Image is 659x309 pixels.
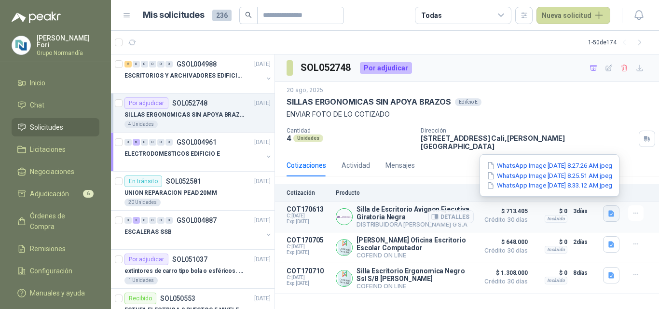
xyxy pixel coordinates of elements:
div: Incluido [545,277,567,284]
img: Company Logo [336,209,352,225]
p: [DATE] [254,177,271,186]
div: Por adjudicar [124,97,168,109]
button: WhatsApp Image [DATE] 8.25.51 AM.jpeg [486,171,613,181]
p: GSOL004988 [177,61,217,67]
div: Edifcio E [455,98,481,106]
p: [DATE] [254,294,271,303]
div: 1 - 50 de 174 [588,35,647,50]
a: Órdenes de Compra [12,207,99,236]
p: ESCALERAS SSB [124,228,171,237]
p: 20 ago, 2025 [287,86,323,95]
button: Detalles [428,210,474,223]
p: SOL052748 [172,100,207,107]
div: 0 [165,217,173,224]
p: $ 0 [534,205,567,217]
div: Incluido [545,215,567,223]
a: Solicitudes [12,118,99,136]
img: Company Logo [336,270,352,286]
h1: Mis solicitudes [143,8,205,22]
span: Exp: [DATE] [287,250,330,255]
p: SILLAS ERGONOMICAS SIN APOYA BRAZOS [287,97,451,107]
p: SOL052581 [166,178,201,185]
span: Manuales y ayuda [30,288,85,298]
h3: SOL052748 [301,60,352,75]
button: Nueva solicitud [536,7,610,24]
p: GSOL004961 [177,139,217,146]
div: Actividad [342,160,370,171]
span: Remisiones [30,243,66,254]
p: [DATE] [254,60,271,69]
div: 0 [133,61,140,67]
div: 0 [124,217,132,224]
div: Unidades [293,134,323,142]
p: $ 0 [534,267,567,279]
p: [DATE] [254,99,271,108]
span: $ 713.405 [480,205,528,217]
p: $ 0 [534,236,567,248]
div: 0 [165,139,173,146]
div: 0 [157,139,165,146]
div: 0 [141,139,148,146]
p: [STREET_ADDRESS] Cali , [PERSON_NAME][GEOGRAPHIC_DATA] [421,134,635,150]
p: Cotización [287,189,330,196]
p: DISTRIBUIDORA [PERSON_NAME] G S.A [357,221,474,228]
p: COFEIND ON LINE [357,282,474,290]
a: Adjudicación6 [12,185,99,203]
p: ELECTRODOMESTICOS EDIFICIO E [124,149,220,159]
span: Adjudicación [30,188,69,199]
div: 0 [124,139,132,146]
span: search [245,12,252,18]
p: GSOL004887 [177,217,217,224]
img: Logo peakr [12,12,61,23]
p: SOL051037 [172,256,207,263]
div: 0 [149,139,156,146]
a: Por adjudicarSOL052748[DATE] SILLAS ERGONOMICAS SIN APOYA BRAZOS4 Unidades [111,94,275,133]
span: 236 [212,10,232,21]
a: Configuración [12,262,99,280]
span: C: [DATE] [287,244,330,250]
a: Manuales y ayuda [12,284,99,302]
span: Crédito 30 días [480,248,528,254]
span: Inicio [30,78,45,88]
p: COT170710 [287,267,330,275]
button: WhatsApp Image [DATE] 8.33.12 AM.jpeg [486,181,613,191]
span: $ 648.000 [480,236,528,248]
div: 3 [133,217,140,224]
a: 0 6 0 0 0 0 GSOL004961[DATE] ELECTRODOMESTICOS EDIFICIO E [124,136,273,167]
div: En tránsito [124,175,162,187]
p: 4 [287,134,291,142]
p: COT170705 [287,236,330,244]
p: [DATE] [254,255,271,264]
div: 6 [133,139,140,146]
p: 8 días [573,267,597,279]
div: 0 [157,217,165,224]
span: $ 1.308.000 [480,267,528,279]
div: Todas [421,10,441,21]
p: COT170613 [287,205,330,213]
div: 0 [141,61,148,67]
p: 3 días [573,205,597,217]
p: [PERSON_NAME] Fori [37,35,99,48]
button: WhatsApp Image [DATE] 8.27.26 AM.jpeg [486,161,613,171]
span: Exp: [DATE] [287,219,330,225]
p: ESCRITORIOS Y ARCHIVADORES EDIFICIO E [124,71,245,81]
span: Órdenes de Compra [30,211,90,232]
p: Grupo Normandía [37,50,99,56]
span: Licitaciones [30,144,66,155]
p: extintores de carro tipo bola o esféricos. Eficacia 21A - 113B [124,267,245,276]
span: Crédito 30 días [480,217,528,223]
p: SILLAS ERGONOMICAS SIN APOYA BRAZOS [124,110,245,120]
a: En tránsitoSOL052581[DATE] UNION REPARACION PEAD 20MM20 Unidades [111,172,275,211]
p: [DATE] [254,216,271,225]
a: Negociaciones [12,162,99,181]
p: Silla de Escritorio Avignon Ejecutiva Giratoria Negra [357,205,474,221]
div: Incluido [545,246,567,254]
p: Silla Escritorio Ergonomica Negro Ssl S/B [PERSON_NAME] [357,267,474,282]
p: 2 días [573,236,597,248]
div: 0 [149,217,156,224]
span: Exp: [DATE] [287,281,330,286]
span: C: [DATE] [287,213,330,219]
span: C: [DATE] [287,275,330,281]
div: 0 [141,217,148,224]
div: Por adjudicar [360,62,412,74]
